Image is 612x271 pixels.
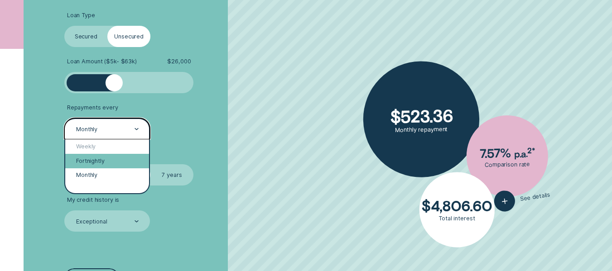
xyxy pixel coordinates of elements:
[67,104,118,111] span: Repayments every
[493,185,552,214] button: See details
[520,191,551,203] span: See details
[67,196,119,204] span: My credit history is
[67,58,137,65] span: Loan Amount ( $5k - $63k )
[65,168,149,183] div: Monthly
[67,12,95,19] span: Loan Type
[64,26,107,47] label: Secured
[76,218,107,225] div: Exceptional
[167,58,191,65] span: $ 26,000
[150,164,193,185] label: 7 years
[107,26,150,47] label: Unsecured
[65,154,149,168] div: Fortnightly
[76,126,97,133] div: Monthly
[65,139,149,154] div: Weekly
